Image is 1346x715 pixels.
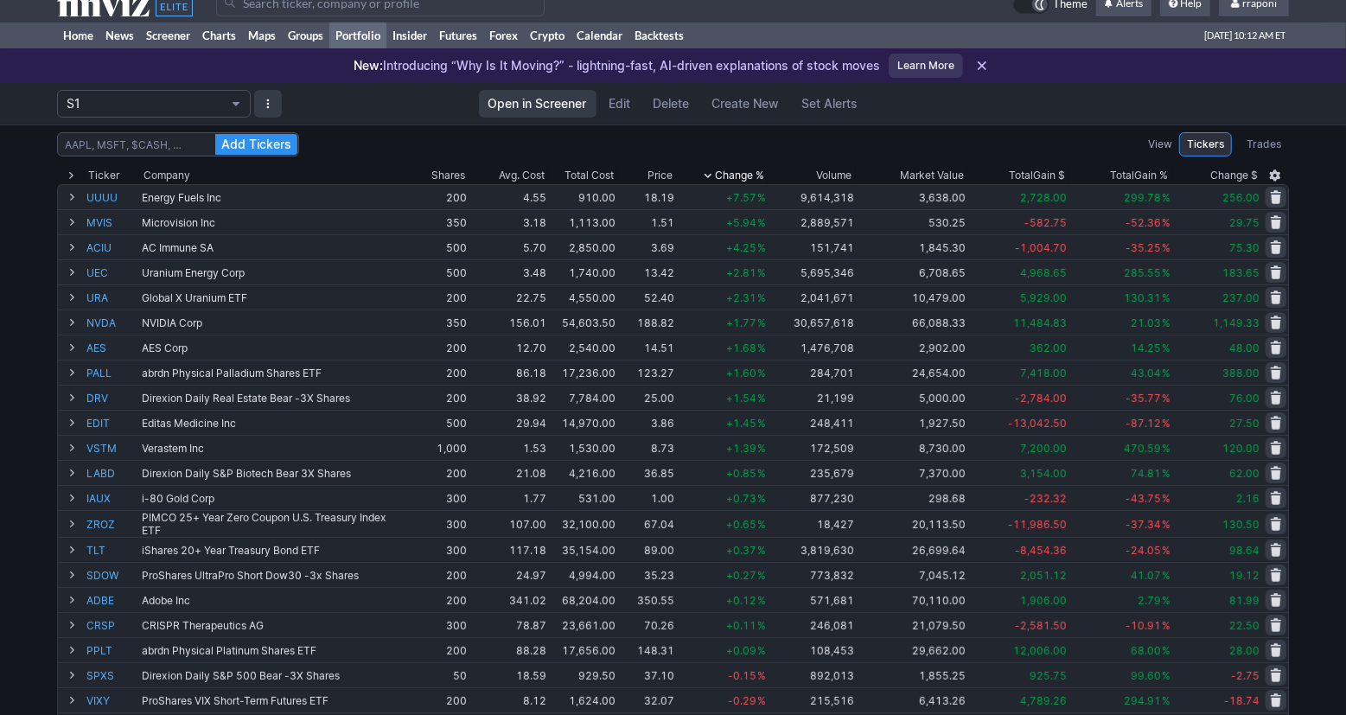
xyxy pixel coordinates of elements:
td: 36.85 [617,460,675,485]
td: 32,100.00 [548,510,617,537]
a: ACIU [86,235,138,259]
span: 362.00 [1030,342,1067,354]
td: 22.75 [469,284,548,310]
span: -2,784.00 [1015,392,1067,405]
td: 3.18 [469,209,548,234]
td: 1,927.50 [856,410,967,435]
span: -13,042.50 [1008,417,1067,430]
span: +1.45 [726,417,756,430]
span: 130.50 [1222,518,1260,531]
button: Portfolio [57,90,251,118]
span: % [757,544,766,557]
td: 200 [406,335,469,360]
span: % [757,594,766,607]
td: 300 [406,510,469,537]
span: +7.57 [726,191,756,204]
a: NVDA [86,310,138,335]
span: Edit [609,95,631,112]
div: Verastem Inc [142,442,405,455]
td: 2,902.00 [856,335,967,360]
div: Company [144,167,190,184]
span: % [757,241,766,254]
span: % [1162,316,1171,329]
span: Delete [654,95,690,112]
span: % [757,216,766,229]
span: +1.54 [726,392,756,405]
span: % [757,492,766,505]
td: 500 [406,410,469,435]
a: Crypto [524,22,571,48]
a: Forex [483,22,524,48]
span: % [757,569,766,582]
span: -1,004.70 [1015,241,1067,254]
td: 298.68 [856,485,967,510]
div: Volume [817,167,852,184]
span: -8,454.36 [1015,544,1067,557]
span: Total [1009,167,1033,184]
div: Shares [431,167,465,184]
span: % [1162,392,1171,405]
div: Editas Medicine Inc [142,417,405,430]
td: 235,679 [768,460,856,485]
span: 299.78 [1124,191,1161,204]
div: Avg. Cost [499,167,545,184]
td: 200 [406,284,469,310]
a: URA [86,285,138,310]
span: -35.25 [1126,241,1161,254]
div: Direxion Daily Real Estate Bear -3X Shares [142,392,405,405]
a: Portfolio [329,22,386,48]
a: MVIS [86,210,138,234]
span: 120.00 [1222,442,1260,455]
td: 773,832 [768,562,856,587]
input: Search [57,132,299,156]
div: ProShares UltraPro Short Dow30 -3x Shares [142,569,405,582]
div: Gain $ [1009,167,1065,184]
td: 350 [406,310,469,335]
a: SDOW [86,563,138,587]
td: 3,819,630 [768,537,856,562]
div: Adobe Inc [142,594,405,607]
div: Total Cost [565,167,614,184]
span: % [1162,266,1171,279]
span: % [1162,291,1171,304]
td: 300 [406,485,469,510]
a: AES [86,335,138,360]
a: Backtests [628,22,690,48]
td: 3.69 [617,234,675,259]
span: -87.12 [1126,417,1161,430]
a: Edit [600,90,641,118]
td: 25.00 [617,385,675,410]
span: 183.65 [1222,266,1260,279]
a: Create New [703,90,789,118]
a: Tickers [1179,132,1232,156]
div: PIMCO 25+ Year Zero Coupon U.S. Treasury Index ETF [142,511,405,537]
span: 256.00 [1222,191,1260,204]
span: 3,154.00 [1020,467,1067,480]
td: 7,370.00 [856,460,967,485]
span: +1.77 [726,316,756,329]
td: 500 [406,259,469,284]
td: 66,088.33 [856,310,967,335]
span: % [757,291,766,304]
td: 7,784.00 [548,385,617,410]
td: 172,509 [768,435,856,460]
span: % [1162,191,1171,204]
td: 151,741 [768,234,856,259]
span: +1.60 [726,367,756,380]
td: 8.73 [617,435,675,460]
span: % [757,417,766,430]
span: 2,728.00 [1020,191,1067,204]
td: 14.51 [617,335,675,360]
span: % [757,342,766,354]
td: 30,657,618 [768,310,856,335]
td: 2,889,571 [768,209,856,234]
td: 1,476,708 [768,335,856,360]
span: Tickers [1187,136,1224,153]
td: 3.86 [617,410,675,435]
div: Energy Fuels Inc [142,191,405,204]
td: 10,479.00 [856,284,967,310]
span: 62.00 [1229,467,1260,480]
span: % [1162,544,1171,557]
span: % [1162,442,1171,455]
a: VIXY [86,688,138,712]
